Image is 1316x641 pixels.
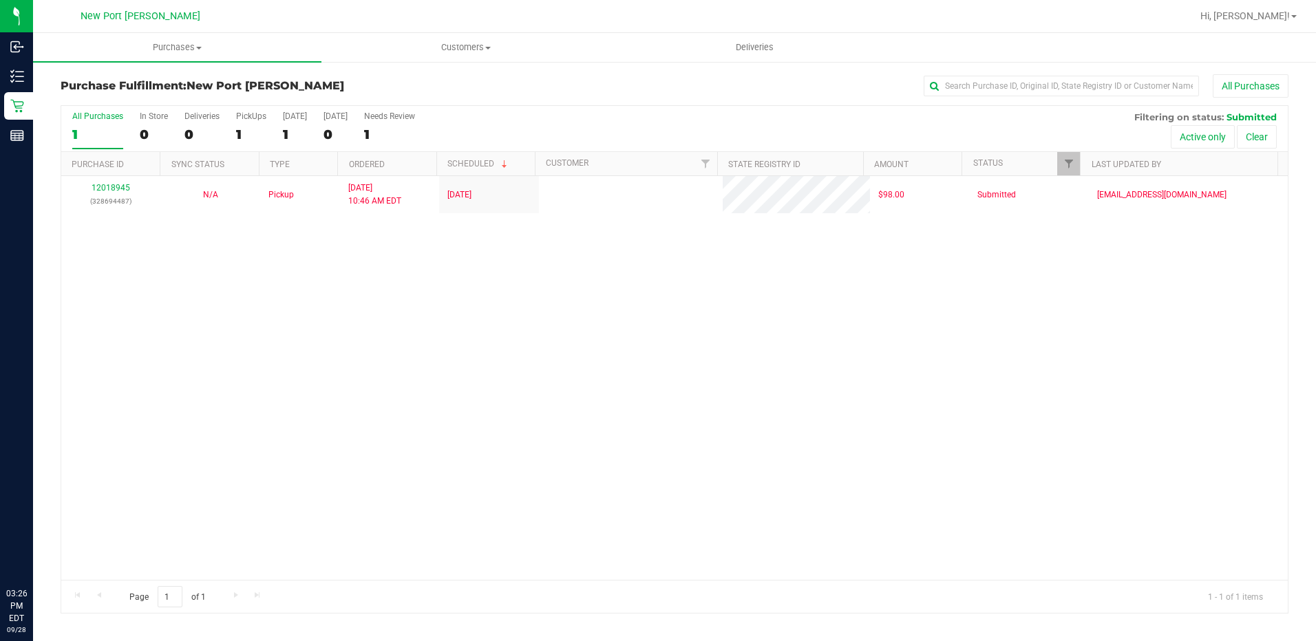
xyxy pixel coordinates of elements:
[1197,586,1274,607] span: 1 - 1 of 1 items
[322,41,609,54] span: Customers
[447,159,510,169] a: Scheduled
[546,158,588,168] a: Customer
[10,40,24,54] inline-svg: Inbound
[924,76,1199,96] input: Search Purchase ID, Original ID, State Registry ID or Customer Name...
[33,41,321,54] span: Purchases
[364,127,415,142] div: 1
[364,111,415,121] div: Needs Review
[184,127,220,142] div: 0
[1213,74,1288,98] button: All Purchases
[973,158,1003,168] a: Status
[140,127,168,142] div: 0
[611,33,899,62] a: Deliveries
[6,587,27,624] p: 03:26 PM EDT
[878,188,904,202] span: $98.00
[171,160,224,169] a: Sync Status
[184,111,220,121] div: Deliveries
[1171,125,1235,149] button: Active only
[14,531,55,572] iframe: Resource center
[236,111,266,121] div: PickUps
[874,160,909,169] a: Amount
[158,586,182,607] input: 1
[72,111,123,121] div: All Purchases
[33,33,321,62] a: Purchases
[1057,152,1080,175] a: Filter
[447,188,471,202] span: [DATE]
[349,160,385,169] a: Ordered
[694,152,717,175] a: Filter
[92,183,130,193] a: 12018945
[1097,188,1227,202] span: [EMAIL_ADDRESS][DOMAIN_NAME]
[268,188,294,202] span: Pickup
[10,129,24,142] inline-svg: Reports
[10,99,24,113] inline-svg: Retail
[1227,111,1277,122] span: Submitted
[323,127,348,142] div: 0
[187,79,344,92] span: New Port [PERSON_NAME]
[283,111,307,121] div: [DATE]
[203,190,218,199] span: Not Applicable
[118,586,217,607] span: Page of 1
[728,160,800,169] a: State Registry ID
[348,182,401,208] span: [DATE] 10:46 AM EDT
[72,160,124,169] a: Purchase ID
[323,111,348,121] div: [DATE]
[321,33,610,62] a: Customers
[81,10,200,22] span: New Port [PERSON_NAME]
[203,188,218,202] button: N/A
[977,188,1016,202] span: Submitted
[1092,160,1161,169] a: Last Updated By
[10,69,24,83] inline-svg: Inventory
[283,127,307,142] div: 1
[6,624,27,635] p: 09/28
[72,127,123,142] div: 1
[236,127,266,142] div: 1
[270,160,290,169] a: Type
[1237,125,1277,149] button: Clear
[61,80,470,92] h3: Purchase Fulfillment:
[1134,111,1224,122] span: Filtering on status:
[70,195,153,208] p: (328694487)
[1200,10,1290,21] span: Hi, [PERSON_NAME]!
[140,111,168,121] div: In Store
[717,41,792,54] span: Deliveries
